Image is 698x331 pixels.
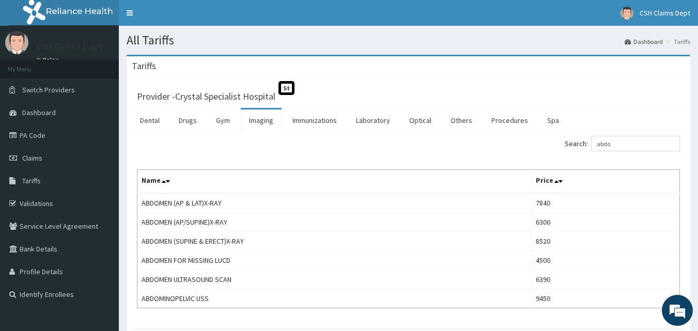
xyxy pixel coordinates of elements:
td: 6300 [531,213,679,232]
td: ABDOMEN (SUPINE & ERECT)X-RAY [137,232,532,251]
h1: All Tariffs [127,34,690,47]
a: Spa [539,109,567,131]
input: Search: [591,136,680,151]
h3: Provider - Crystal Specialist Hospital [137,92,275,101]
span: Tariffs [22,176,41,185]
img: User Image [5,31,28,54]
a: Laboratory [348,109,398,131]
p: CSH Claims Dept [36,42,103,51]
span: Switch Providers [22,85,75,94]
h3: Tariffs [132,61,156,71]
a: Dental [132,109,168,131]
a: Gym [208,109,238,131]
img: User Image [621,7,633,20]
td: 6390 [531,270,679,289]
a: Immunizations [284,109,345,131]
label: Search: [565,136,680,151]
a: Drugs [170,109,205,131]
td: ABDOMEN ULTRASOUND SCAN [137,270,532,289]
td: 9450 [531,289,679,308]
a: Procedures [483,109,536,131]
th: Price [531,170,679,194]
span: Claims [22,153,42,163]
a: Others [442,109,480,131]
span: St [278,81,294,95]
a: Optical [401,109,440,131]
span: CSH Claims Dept [640,8,690,18]
td: 7840 [531,193,679,213]
td: ABDOMEN FOR MISSING LUCD [137,251,532,270]
a: Online [36,56,61,64]
td: ABDOMINOPELVIC USS [137,289,532,308]
td: ABDOMEN (AP/SUPINE)X-RAY [137,213,532,232]
td: 8520 [531,232,679,251]
span: Dashboard [22,108,56,117]
a: Dashboard [625,37,663,46]
td: 4500 [531,251,679,270]
td: ABDOMEN (AP & LAT)X-RAY [137,193,532,213]
a: Imaging [241,109,282,131]
li: Tariffs [664,37,690,46]
th: Name [137,170,532,194]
